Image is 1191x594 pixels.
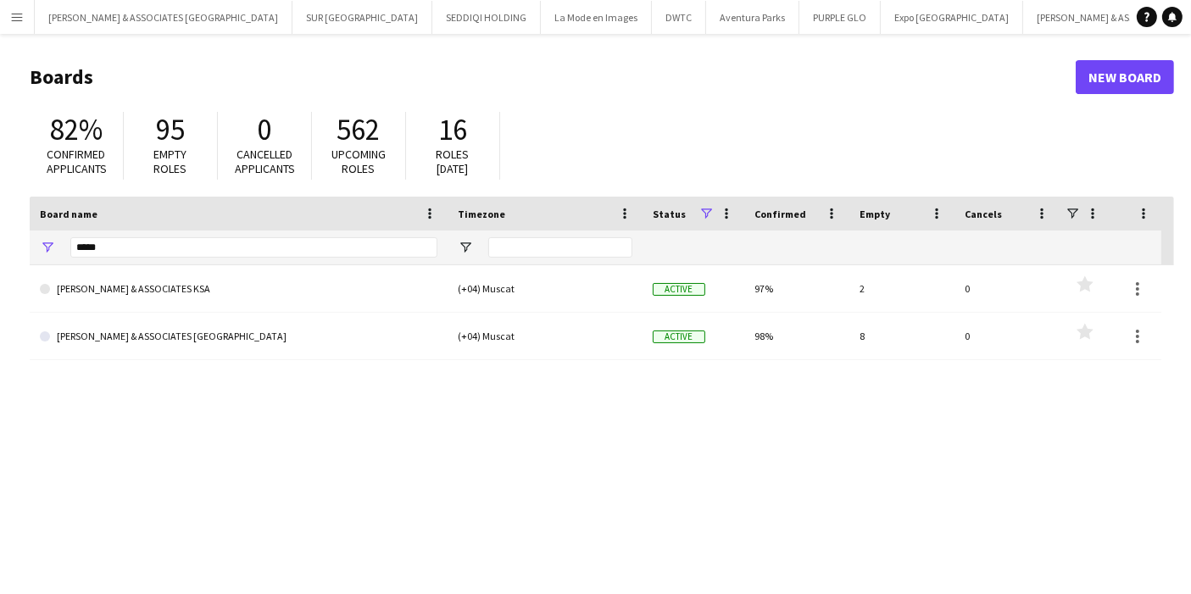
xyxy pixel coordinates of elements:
h1: Boards [30,64,1076,90]
a: New Board [1076,60,1174,94]
span: Active [653,330,705,343]
span: Confirmed [754,208,806,220]
button: Open Filter Menu [458,240,473,255]
span: 562 [337,111,381,148]
div: 97% [744,265,849,312]
span: Empty roles [154,147,187,176]
button: [PERSON_NAME] & ASSOCIATES [GEOGRAPHIC_DATA] [35,1,292,34]
span: 82% [50,111,103,148]
a: [PERSON_NAME] & ASSOCIATES KSA [40,265,437,313]
button: La Mode en Images [541,1,652,34]
span: Confirmed applicants [47,147,107,176]
input: Board name Filter Input [70,237,437,258]
div: 8 [849,313,954,359]
span: Timezone [458,208,505,220]
button: SEDDIQI HOLDING [432,1,541,34]
button: PURPLE GLO [799,1,881,34]
div: 0 [954,265,1060,312]
span: Board name [40,208,97,220]
span: 16 [438,111,467,148]
span: Empty [860,208,890,220]
button: Expo [GEOGRAPHIC_DATA] [881,1,1023,34]
div: 2 [849,265,954,312]
span: 0 [258,111,272,148]
span: Roles [DATE] [437,147,470,176]
span: 95 [156,111,185,148]
button: Open Filter Menu [40,240,55,255]
span: Cancels [965,208,1002,220]
a: [PERSON_NAME] & ASSOCIATES [GEOGRAPHIC_DATA] [40,313,437,360]
span: Cancelled applicants [235,147,295,176]
div: 98% [744,313,849,359]
span: Active [653,283,705,296]
span: Status [653,208,686,220]
button: SUR [GEOGRAPHIC_DATA] [292,1,432,34]
div: (+04) Muscat [448,265,643,312]
span: Upcoming roles [331,147,386,176]
button: DWTC [652,1,706,34]
button: Aventura Parks [706,1,799,34]
div: 0 [954,313,1060,359]
div: (+04) Muscat [448,313,643,359]
input: Timezone Filter Input [488,237,632,258]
